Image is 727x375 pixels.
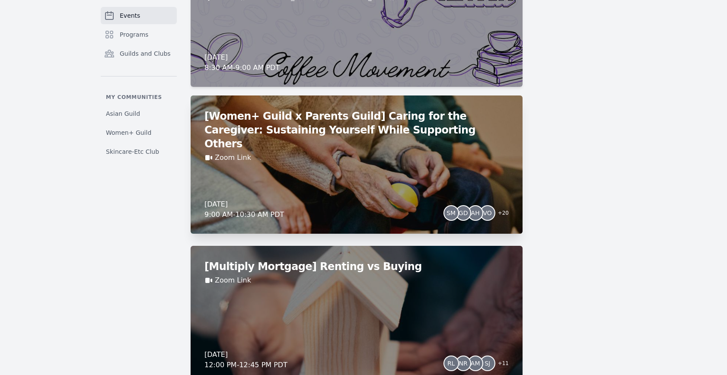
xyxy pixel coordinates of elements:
span: AH [471,210,480,216]
p: My communities [101,94,177,101]
a: Women+ Guild [101,125,177,140]
span: RL [447,360,455,366]
h2: [Women+ Guild x Parents Guild] Caring for the Caregiver: Sustaining Yourself While Supporting Others [204,109,509,151]
span: + 20 [493,208,509,220]
span: SM [446,210,456,216]
span: AM [471,360,480,366]
a: Asian Guild [101,106,177,121]
nav: Sidebar [101,7,177,159]
div: [DATE] 12:00 PM - 12:45 PM PDT [204,350,287,370]
span: SJ [485,360,490,366]
span: Programs [120,30,148,39]
span: Guilds and Clubs [120,49,171,58]
span: Skincare-Etc Club [106,147,159,156]
span: VO [483,210,491,216]
a: [Women+ Guild x Parents Guild] Caring for the Caregiver: Sustaining Yourself While Supporting Oth... [191,95,523,234]
a: Guilds and Clubs [101,45,177,62]
h2: [Multiply Mortgage] Renting vs Buying [204,260,509,273]
a: Zoom Link [215,153,251,163]
div: [DATE] 9:00 AM - 10:30 AM PDT [204,199,284,220]
span: Events [120,11,140,20]
span: GD [459,210,468,216]
a: Zoom Link [215,275,251,286]
a: Skincare-Etc Club [101,144,177,159]
span: Asian Guild [106,109,140,118]
a: Events [101,7,177,24]
span: NR [459,360,468,366]
span: + 11 [493,358,509,370]
a: Programs [101,26,177,43]
div: [DATE] 8:30 AM - 9:00 AM PDT [204,52,280,73]
span: Women+ Guild [106,128,151,137]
